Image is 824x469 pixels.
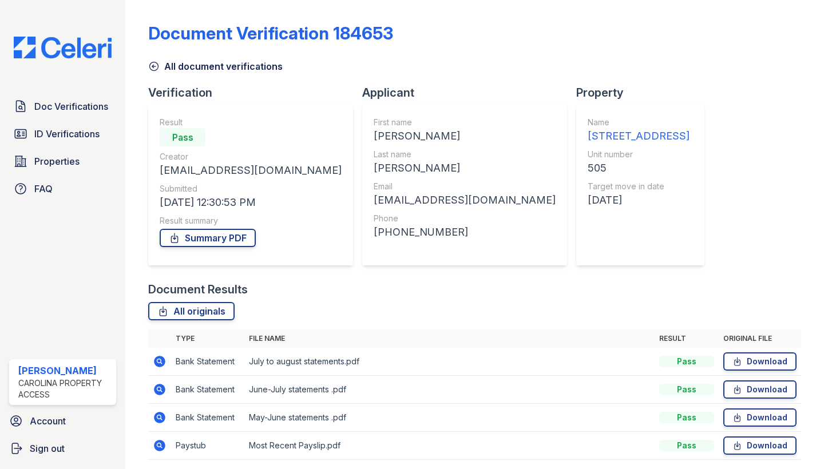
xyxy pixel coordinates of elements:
[34,127,100,141] span: ID Verifications
[374,160,556,176] div: [PERSON_NAME]
[30,414,66,428] span: Account
[9,150,116,173] a: Properties
[148,281,248,297] div: Document Results
[148,23,393,43] div: Document Verification 184653
[588,192,690,208] div: [DATE]
[171,348,244,376] td: Bank Statement
[374,128,556,144] div: [PERSON_NAME]
[374,192,556,208] div: [EMAIL_ADDRESS][DOMAIN_NAME]
[171,376,244,404] td: Bank Statement
[723,436,797,455] a: Download
[171,404,244,432] td: Bank Statement
[9,177,116,200] a: FAQ
[244,329,655,348] th: File name
[374,149,556,160] div: Last name
[160,117,342,128] div: Result
[5,37,121,58] img: CE_Logo_Blue-a8612792a0a2168367f1c8372b55b34899dd931a85d93a1a3d3e32e68fde9ad4.png
[160,194,342,210] div: [DATE] 12:30:53 PM
[723,352,797,371] a: Download
[148,85,362,101] div: Verification
[374,117,556,128] div: First name
[723,380,797,399] a: Download
[723,408,797,427] a: Download
[588,181,690,192] div: Target move in date
[362,85,576,101] div: Applicant
[9,95,116,118] a: Doc Verifications
[374,213,556,224] div: Phone
[576,85,714,101] div: Property
[659,384,714,395] div: Pass
[18,377,112,400] div: Carolina Property Access
[5,410,121,432] a: Account
[588,160,690,176] div: 505
[160,151,342,162] div: Creator
[160,183,342,194] div: Submitted
[5,437,121,460] a: Sign out
[244,432,655,460] td: Most Recent Payslip.pdf
[34,100,108,113] span: Doc Verifications
[588,117,690,128] div: Name
[148,59,283,73] a: All document verifications
[9,122,116,145] a: ID Verifications
[30,442,65,455] span: Sign out
[160,162,342,178] div: [EMAIL_ADDRESS][DOMAIN_NAME]
[655,329,719,348] th: Result
[18,364,112,377] div: [PERSON_NAME]
[171,432,244,460] td: Paystub
[659,440,714,451] div: Pass
[374,181,556,192] div: Email
[34,154,80,168] span: Properties
[374,224,556,240] div: [PHONE_NUMBER]
[659,356,714,367] div: Pass
[244,404,655,432] td: May-June statements .pdf
[244,376,655,404] td: June-July statements .pdf
[34,182,53,196] span: FAQ
[171,329,244,348] th: Type
[160,128,205,146] div: Pass
[160,229,256,247] a: Summary PDF
[160,215,342,226] div: Result summary
[588,117,690,144] a: Name [STREET_ADDRESS]
[719,329,801,348] th: Original file
[659,412,714,423] div: Pass
[244,348,655,376] td: July to august statements.pdf
[588,149,690,160] div: Unit number
[148,302,235,320] a: All originals
[588,128,690,144] div: [STREET_ADDRESS]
